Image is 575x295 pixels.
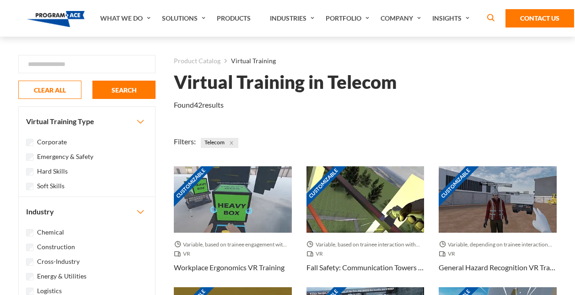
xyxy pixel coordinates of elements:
input: Emergency & Safety [26,153,33,161]
input: Chemical [26,229,33,236]
button: Close [226,138,236,148]
label: Cross-Industry [37,257,80,267]
label: Soft Skills [37,181,64,191]
span: Variable, based on trainee engagement with exercises. [174,240,292,249]
span: VR [174,249,194,258]
input: Corporate [26,139,33,146]
h3: General Hazard Recognition VR Training [439,262,557,273]
a: Contact Us [505,9,574,27]
label: Corporate [37,137,67,147]
label: Emergency & Safety [37,152,93,162]
input: Cross-Industry [26,258,33,266]
button: Industry [19,197,155,226]
label: Energy & Utilities [37,271,86,281]
span: Filters: [174,137,196,146]
span: VR [306,249,327,258]
input: Logistics [26,288,33,295]
h1: Virtual Training in Telecom [174,74,397,90]
h3: Workplace Ergonomics VR Training [174,262,285,273]
span: VR [439,249,459,258]
a: Customizable Thumbnail - Workplace Ergonomics VR Training Variable, based on trainee engagement w... [174,166,292,287]
em: 42 [194,100,202,109]
label: Construction [37,242,75,252]
label: Hard Skills [37,166,68,176]
li: Virtual Training [220,55,276,67]
img: Program-Ace [27,11,85,27]
input: Energy & Utilities [26,273,33,280]
span: Variable, based on trainee interaction with each section. [306,240,425,249]
input: Soft Skills [26,183,33,190]
h3: Fall Safety: Communication Towers VR Training [306,262,425,273]
button: Virtual Training Type [19,107,155,136]
p: Found results [174,99,224,110]
a: Product Catalog [174,55,220,67]
span: Variable, depending on trainee interaction with each component. [439,240,557,249]
label: Chemical [37,227,64,237]
input: Hard Skills [26,168,33,175]
a: Customizable Thumbnail - General Hazard Recognition VR Training Variable, depending on trainee in... [439,166,557,287]
nav: breadcrumb [174,55,557,67]
a: Customizable Thumbnail - Fall Safety: Communication Towers VR Training Variable, based on trainee... [306,166,425,287]
span: Telecom [201,138,238,148]
input: Construction [26,244,33,251]
button: CLEAR ALL [18,81,81,99]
